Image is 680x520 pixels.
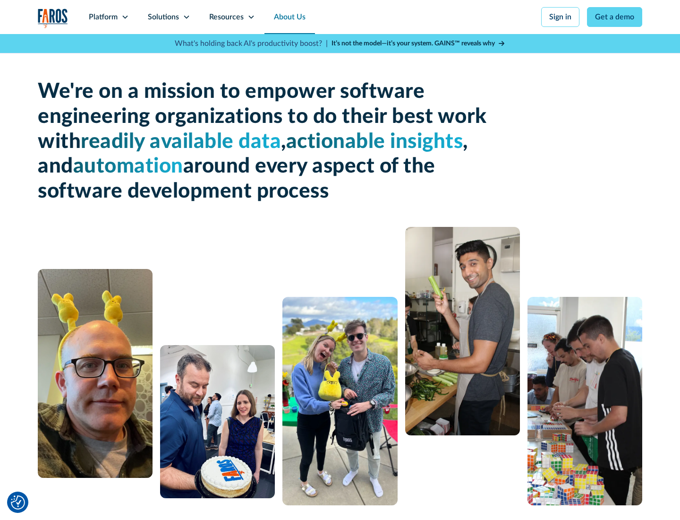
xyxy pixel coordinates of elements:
[81,131,281,152] span: readily available data
[527,297,642,505] img: 5 people constructing a puzzle from Rubik's cubes
[89,11,118,23] div: Platform
[38,79,491,204] h1: We're on a mission to empower software engineering organizations to do their best work with , , a...
[38,9,68,28] img: Logo of the analytics and reporting company Faros.
[209,11,244,23] div: Resources
[38,269,153,478] img: A man with glasses and a bald head wearing a yellow bunny headband.
[282,297,397,505] img: A man and a woman standing next to each other.
[541,7,579,27] a: Sign in
[38,9,68,28] a: home
[148,11,179,23] div: Solutions
[405,227,520,435] img: man cooking with celery
[331,40,495,47] strong: It’s not the model—it’s your system. GAINS™ reveals why
[587,7,642,27] a: Get a demo
[73,156,183,177] span: automation
[175,38,328,49] p: What's holding back AI's productivity boost? |
[286,131,463,152] span: actionable insights
[331,39,505,49] a: It’s not the model—it’s your system. GAINS™ reveals why
[11,495,25,510] img: Revisit consent button
[11,495,25,510] button: Cookie Settings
